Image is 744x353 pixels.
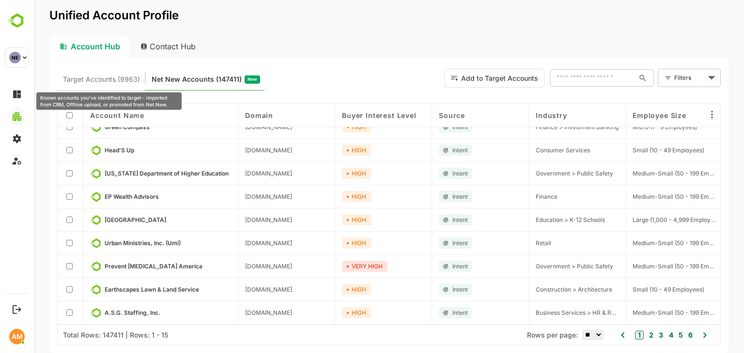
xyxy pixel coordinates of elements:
[15,10,145,21] p: Unified Account Profile
[601,331,610,339] button: 1
[71,239,147,247] span: Urban Ministries, Inc. (Umi)
[308,237,337,249] div: HIGH
[418,263,434,270] span: Intent
[418,193,434,200] span: Intent
[308,145,337,156] div: HIGH
[502,193,524,200] span: Finance
[9,329,25,344] div: AM
[308,307,337,318] div: HIGH
[599,170,682,177] span: Medium-Small (50 - 199 Employees)
[502,239,517,247] span: Retail
[5,12,30,30] img: BambooboxLogoMark.f1c84d78b4c51b1a7b5f700c9845e183.svg
[211,239,258,247] span: urbanministries.com
[622,330,629,340] button: 3
[308,168,337,179] div: HIGH
[29,331,134,339] div: Total Rows: 147411 | Rows: 1 - 15
[493,331,544,339] span: Rows per page:
[652,330,659,340] button: 6
[308,261,354,272] div: VERY HIGH
[418,309,434,316] span: Intent
[214,73,223,86] span: New
[502,216,571,223] span: Education > K-12 Schools
[613,330,620,340] button: 2
[118,73,208,86] span: Net New Accounts ( 147411 )
[211,147,258,154] span: headsupauburn.com
[502,111,533,119] span: Industry
[599,216,682,223] span: Large (1,000 - 4,999 Employees)
[405,111,431,119] span: Source
[29,73,106,86] span: Target Accounts (9963)
[502,286,578,293] span: Construction > Architecture
[418,170,434,177] span: Intent
[599,286,670,293] span: Small (10 - 49 Employees)
[599,147,670,154] span: Small (10 - 49 Employees)
[599,263,682,270] span: Medium-Small (50 - 199 Employees)
[99,36,170,57] div: Contact Hub
[642,330,649,340] button: 5
[56,111,110,119] span: Account Name
[308,284,337,295] div: HIGH
[418,286,434,293] span: Intent
[211,170,258,177] span: ohiohighered.org
[71,193,125,200] span: EP Wealth Advisors
[599,239,682,247] span: Medium-Small (50 - 199 Employees)
[502,147,556,154] span: Consumer Services
[10,303,23,316] button: Logout
[71,309,126,316] span: A.S.G. Staffing, Inc.
[418,216,434,223] span: Intent
[71,286,165,293] span: Earthscapes Lawn & Land Service
[211,286,258,293] span: earthscapesvb.com
[71,170,195,177] span: Ohio Department of Higher Education
[71,263,169,270] span: Prevent Child Abuse America
[71,147,100,154] span: Head'S Up
[410,69,511,88] button: Add to Target Accounts
[599,111,652,119] span: Employee Size
[639,68,687,88] div: Filters
[211,111,239,119] span: Domain
[308,111,383,119] span: Buyer Interest Level
[211,216,258,223] span: oside.us
[633,330,639,340] button: 4
[640,73,671,83] div: Filters
[502,263,579,270] span: Government > Public Safety
[502,309,585,316] span: Business Services > HR & Recruiting
[211,263,258,270] span: preventchildabuse.org
[418,147,434,154] span: Intent
[502,170,579,177] span: Government > Public Safety
[599,193,682,200] span: Medium-Small (50 - 199 Employees)
[9,52,21,63] div: NE
[118,73,226,86] div: Newly surfaced ICP-fit accounts from Intent, Website, LinkedIn, and other engagement signals.
[418,239,434,247] span: Intent
[15,36,95,57] div: Account Hub
[211,309,258,316] span: asgstaffing.com
[308,214,337,225] div: HIGH
[599,309,682,316] span: Medium-Small (50 - 199 Employees)
[71,216,132,223] span: Oceanside Unified School District
[308,191,337,202] div: HIGH
[211,193,258,200] span: epwealth.com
